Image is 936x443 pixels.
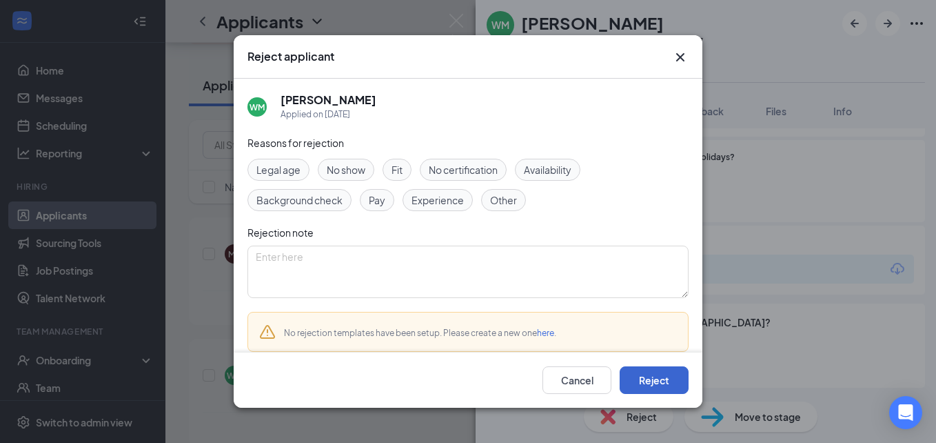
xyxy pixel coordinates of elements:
[281,92,376,108] h5: [PERSON_NAME]
[391,162,403,177] span: Fit
[672,49,689,66] button: Close
[524,162,571,177] span: Availability
[327,162,365,177] span: No show
[889,396,922,429] div: Open Intercom Messenger
[281,108,376,121] div: Applied on [DATE]
[259,324,276,340] svg: Warning
[429,162,498,177] span: No certification
[247,49,334,64] h3: Reject applicant
[369,193,385,208] span: Pay
[542,366,611,394] button: Cancel
[256,162,301,177] span: Legal age
[256,193,343,208] span: Background check
[672,49,689,66] svg: Cross
[537,328,554,338] a: here
[284,328,556,338] span: No rejection templates have been setup. Please create a new one .
[490,193,517,208] span: Other
[247,137,344,149] span: Reasons for rejection
[411,193,464,208] span: Experience
[247,226,314,239] span: Rejection note
[620,366,689,394] button: Reject
[250,101,265,113] div: WM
